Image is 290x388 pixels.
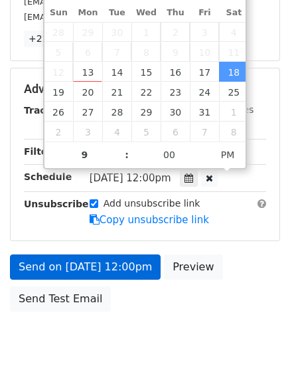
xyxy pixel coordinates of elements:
[190,122,219,142] span: November 7, 2025
[73,62,102,82] span: October 13, 2025
[102,102,131,122] span: October 28, 2025
[73,82,102,102] span: October 20, 2025
[24,12,172,22] small: [EMAIL_ADDRESS][DOMAIN_NAME]
[102,62,131,82] span: October 14, 2025
[24,82,266,96] h5: Advanced
[219,82,248,102] span: October 25, 2025
[102,42,131,62] span: October 7, 2025
[129,142,210,168] input: Minute
[44,142,125,168] input: Hour
[102,122,131,142] span: November 4, 2025
[24,146,58,157] strong: Filters
[164,254,222,280] a: Preview
[131,42,161,62] span: October 8, 2025
[190,82,219,102] span: October 24, 2025
[10,254,161,280] a: Send on [DATE] 12:00pm
[219,42,248,62] span: October 11, 2025
[161,62,190,82] span: October 16, 2025
[44,9,74,17] span: Sun
[161,102,190,122] span: October 30, 2025
[161,42,190,62] span: October 9, 2025
[73,9,102,17] span: Mon
[44,122,74,142] span: November 2, 2025
[73,22,102,42] span: September 29, 2025
[73,122,102,142] span: November 3, 2025
[44,42,74,62] span: October 5, 2025
[161,122,190,142] span: November 6, 2025
[44,22,74,42] span: September 28, 2025
[73,102,102,122] span: October 27, 2025
[131,62,161,82] span: October 15, 2025
[219,102,248,122] span: November 1, 2025
[10,286,111,312] a: Send Test Email
[210,142,246,168] span: Click to toggle
[102,22,131,42] span: September 30, 2025
[161,82,190,102] span: October 23, 2025
[44,62,74,82] span: October 12, 2025
[219,9,248,17] span: Sat
[190,62,219,82] span: October 17, 2025
[24,31,80,47] a: +22 more
[131,122,161,142] span: November 5, 2025
[161,22,190,42] span: October 2, 2025
[190,22,219,42] span: October 3, 2025
[24,199,89,209] strong: Unsubscribe
[102,9,131,17] span: Tue
[90,214,209,226] a: Copy unsubscribe link
[90,172,171,184] span: [DATE] 12:00pm
[102,82,131,102] span: October 21, 2025
[224,324,290,388] iframe: Chat Widget
[125,142,129,168] span: :
[73,42,102,62] span: October 6, 2025
[24,171,72,182] strong: Schedule
[44,102,74,122] span: October 26, 2025
[190,42,219,62] span: October 10, 2025
[131,102,161,122] span: October 29, 2025
[131,82,161,102] span: October 22, 2025
[24,105,68,116] strong: Tracking
[131,9,161,17] span: Wed
[44,82,74,102] span: October 19, 2025
[219,62,248,82] span: October 18, 2025
[161,9,190,17] span: Thu
[190,102,219,122] span: October 31, 2025
[190,9,219,17] span: Fri
[219,22,248,42] span: October 4, 2025
[104,197,200,211] label: Add unsubscribe link
[219,122,248,142] span: November 8, 2025
[131,22,161,42] span: October 1, 2025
